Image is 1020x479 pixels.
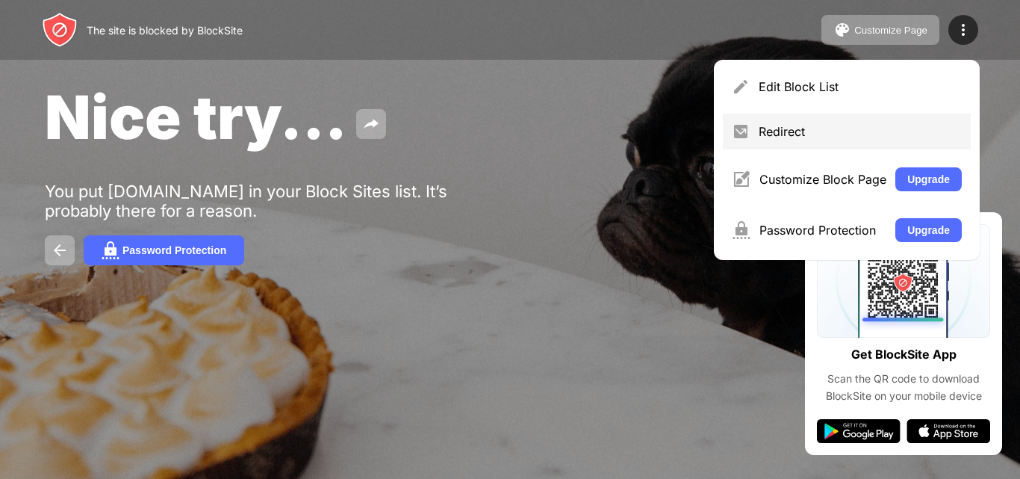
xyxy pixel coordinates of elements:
[362,115,380,133] img: share.svg
[895,167,962,191] button: Upgrade
[45,81,347,153] span: Nice try...
[732,123,750,140] img: menu-redirect.svg
[759,172,886,187] div: Customize Block Page
[821,15,939,45] button: Customize Page
[759,124,962,139] div: Redirect
[854,25,927,36] div: Customize Page
[907,419,990,443] img: app-store.svg
[954,21,972,39] img: menu-icon.svg
[51,241,69,259] img: back.svg
[84,235,244,265] button: Password Protection
[851,344,957,365] div: Get BlockSite App
[833,21,851,39] img: pallet.svg
[87,24,243,37] div: The site is blocked by BlockSite
[45,182,506,220] div: You put [DOMAIN_NAME] in your Block Sites list. It’s probably there for a reason.
[817,419,901,443] img: google-play.svg
[759,79,962,94] div: Edit Block List
[42,12,78,48] img: header-logo.svg
[732,78,750,96] img: menu-pencil.svg
[759,223,886,238] div: Password Protection
[732,221,750,239] img: menu-password.svg
[817,371,990,404] div: Scan the QR code to download BlockSite on your mobile device
[732,170,750,188] img: menu-customize.svg
[102,241,119,259] img: password.svg
[895,218,962,242] button: Upgrade
[122,244,226,256] div: Password Protection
